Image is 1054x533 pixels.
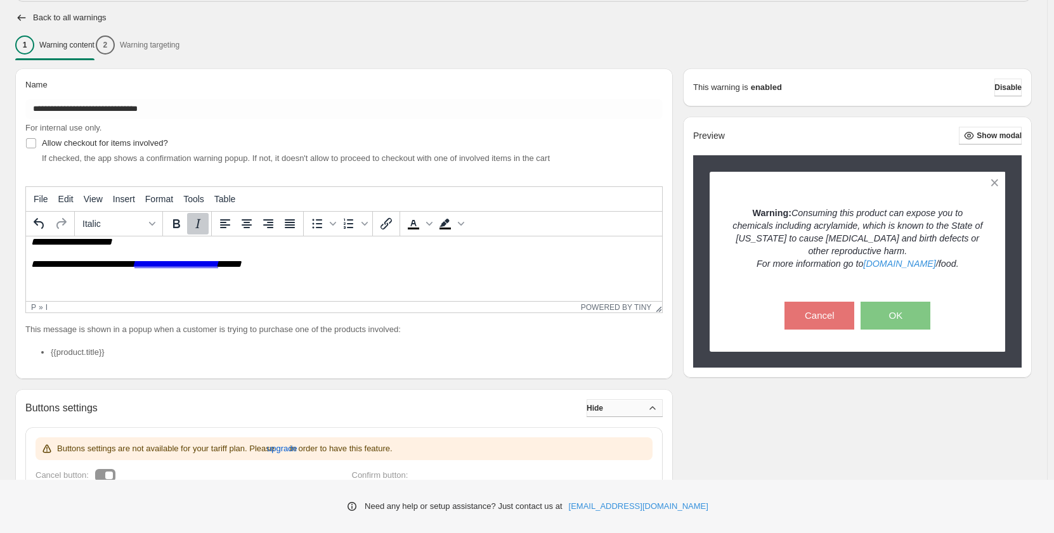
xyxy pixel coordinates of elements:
[587,403,603,413] span: Hide
[187,213,209,234] button: Italic
[34,194,48,204] span: File
[166,213,187,234] button: Bold
[403,213,434,234] div: Text color
[145,194,173,204] span: Format
[58,194,74,204] span: Edit
[732,208,982,256] em: Consuming this product can expose you to chemicals including acrylamide, which is known to the St...
[751,81,782,94] strong: enabled
[51,346,663,359] li: {{product.title}}
[25,402,98,414] h2: Buttons settings
[279,213,301,234] button: Justify
[257,213,279,234] button: Align right
[25,323,663,336] p: This message is shown in a popup when a customer is trying to purchase one of the products involved:
[587,399,663,417] button: Hide
[693,131,725,141] h2: Preview
[338,213,370,234] div: Numbered list
[267,439,297,459] button: upgrade
[46,303,48,312] div: i
[863,259,935,269] a: [DOMAIN_NAME]
[994,82,1022,93] span: Disable
[39,303,43,312] div: »
[306,213,338,234] div: Bullet list
[50,213,72,234] button: Redo
[959,127,1022,144] button: Show modal
[434,213,466,234] div: Background color
[42,138,168,148] span: Allow checkout for items involved?
[977,131,1022,141] span: Show modal
[994,79,1022,96] button: Disable
[33,13,107,23] h2: Back to all warnings
[651,302,662,312] div: Resize
[15,32,94,58] button: 1Warning content
[113,194,135,204] span: Insert
[84,194,103,204] span: View
[25,123,101,132] span: For internal use only.
[57,442,393,455] p: Buttons settings are not available for your tariff plan. Please in order to have this feature.
[784,302,854,330] button: Cancel
[581,303,652,312] a: Powered by Tiny
[82,219,145,229] span: Italic
[236,213,257,234] button: Align center
[29,213,50,234] button: Undo
[861,302,930,330] button: OK
[31,303,36,312] div: p
[757,259,863,269] em: For more information go to
[375,213,397,234] button: Insert/edit link
[267,442,297,455] span: upgrade
[77,213,160,234] button: Formats
[214,213,236,234] button: Align left
[214,194,235,204] span: Table
[936,259,959,269] em: /food.
[42,153,550,163] span: If checked, the app shows a confirmation warning popup. If not, it doesn't allow to proceed to ch...
[39,40,94,50] p: Warning content
[183,194,204,204] span: Tools
[693,81,748,94] p: This warning is
[25,80,48,89] span: Name
[15,35,34,55] div: 1
[26,236,662,301] iframe: Rich Text Area
[569,500,708,513] a: [EMAIL_ADDRESS][DOMAIN_NAME]
[752,208,791,218] strong: Warning:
